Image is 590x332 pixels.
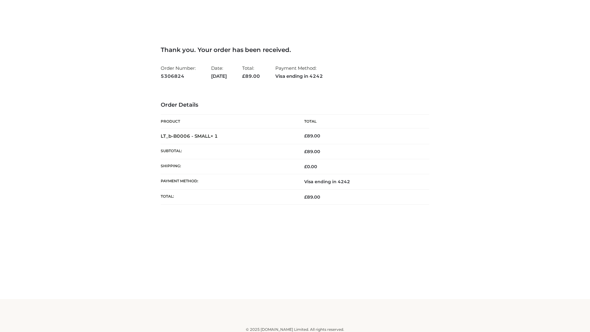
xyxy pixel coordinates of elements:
span: £ [242,73,245,79]
li: Order Number: [161,63,196,81]
bdi: 0.00 [304,164,317,169]
span: £ [304,149,307,154]
li: Date: [211,63,227,81]
th: Total: [161,189,295,204]
th: Total [295,115,429,128]
bdi: 89.00 [304,133,320,139]
li: Total: [242,63,260,81]
th: Shipping: [161,159,295,174]
span: 89.00 [304,149,320,154]
th: Payment method: [161,174,295,189]
th: Subtotal: [161,144,295,159]
h3: Thank you. Your order has been received. [161,46,429,53]
span: 89.00 [304,194,320,200]
th: Product [161,115,295,128]
strong: 5306824 [161,72,196,80]
strong: × 1 [210,133,218,139]
h3: Order Details [161,102,429,109]
span: £ [304,133,307,139]
strong: [DATE] [211,72,227,80]
span: 89.00 [242,73,260,79]
strong: Visa ending in 4242 [275,72,323,80]
td: Visa ending in 4242 [295,174,429,189]
strong: LT_b-B0006 - SMALL [161,133,218,139]
span: £ [304,164,307,169]
li: Payment Method: [275,63,323,81]
span: £ [304,194,307,200]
